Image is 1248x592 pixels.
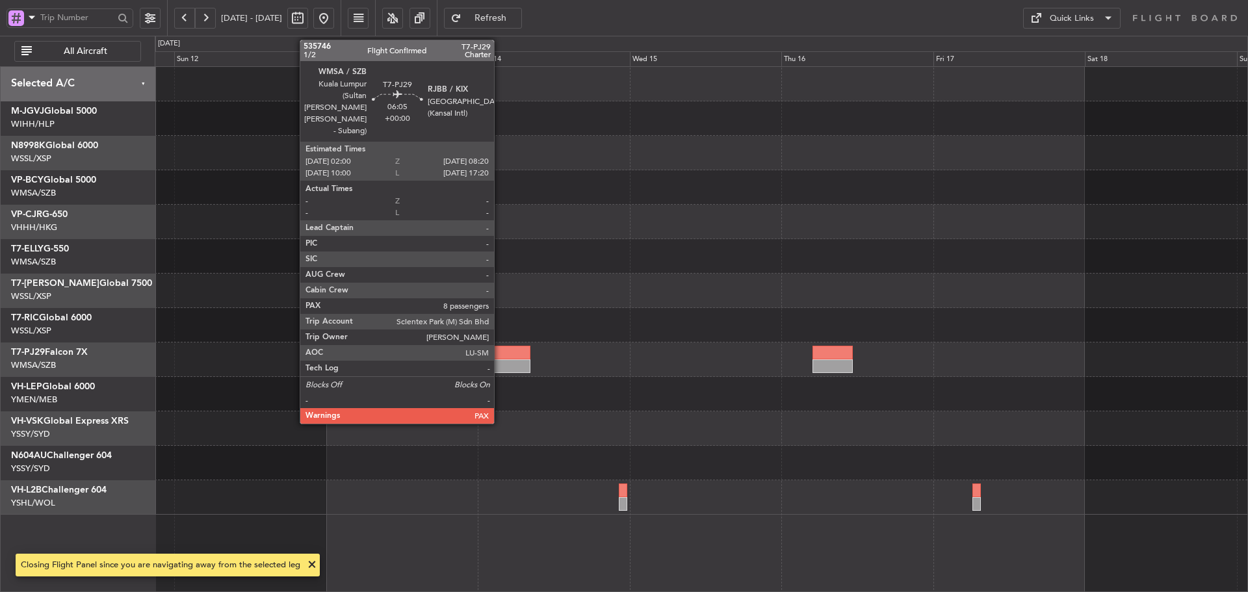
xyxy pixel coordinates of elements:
a: VP-CJRG-650 [11,210,68,219]
div: Wed 15 [630,51,782,67]
span: VH-VSK [11,417,44,426]
a: VH-LEPGlobal 6000 [11,382,95,391]
a: T7-PJ29Falcon 7X [11,348,88,357]
span: VP-CJR [11,210,42,219]
div: Thu 16 [781,51,933,67]
div: Fri 17 [933,51,1085,67]
span: VH-L2B [11,485,42,495]
a: VHHH/HKG [11,222,57,233]
a: T7-[PERSON_NAME]Global 7500 [11,279,152,288]
span: VP-BCY [11,175,44,185]
span: Refresh [464,14,517,23]
span: N604AU [11,451,47,460]
a: WSSL/XSP [11,290,51,302]
button: All Aircraft [14,41,141,62]
a: N604AUChallenger 604 [11,451,112,460]
div: [DATE] [158,38,180,49]
span: [DATE] - [DATE] [221,12,282,24]
a: T7-RICGlobal 6000 [11,313,92,322]
a: WSSL/XSP [11,153,51,164]
input: Trip Number [40,8,114,27]
a: WMSA/SZB [11,359,56,371]
a: WMSA/SZB [11,187,56,199]
div: Mon 13 [326,51,478,67]
a: WSSL/XSP [11,325,51,337]
span: All Aircraft [34,47,136,56]
a: WMSA/SZB [11,256,56,268]
button: Quick Links [1023,8,1121,29]
div: Tue 14 [478,51,630,67]
a: YSSY/SYD [11,428,50,440]
a: N8998KGlobal 6000 [11,141,98,150]
a: YSSY/SYD [11,463,50,474]
div: Sun 12 [174,51,326,67]
a: T7-ELLYG-550 [11,244,69,253]
span: T7-ELLY [11,244,44,253]
a: VH-VSKGlobal Express XRS [11,417,129,426]
span: VH-LEP [11,382,42,391]
span: N8998K [11,141,45,150]
div: Quick Links [1050,12,1094,25]
a: VH-L2BChallenger 604 [11,485,107,495]
a: M-JGVJGlobal 5000 [11,107,97,116]
button: Refresh [444,8,522,29]
a: VP-BCYGlobal 5000 [11,175,96,185]
a: YSHL/WOL [11,497,55,509]
div: Sat 18 [1085,51,1237,67]
span: M-JGVJ [11,107,44,116]
div: Closing Flight Panel since you are navigating away from the selected leg [21,559,300,572]
a: YMEN/MEB [11,394,57,405]
a: WIHH/HLP [11,118,55,130]
span: T7-RIC [11,313,39,322]
span: T7-PJ29 [11,348,45,357]
span: T7-[PERSON_NAME] [11,279,99,288]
